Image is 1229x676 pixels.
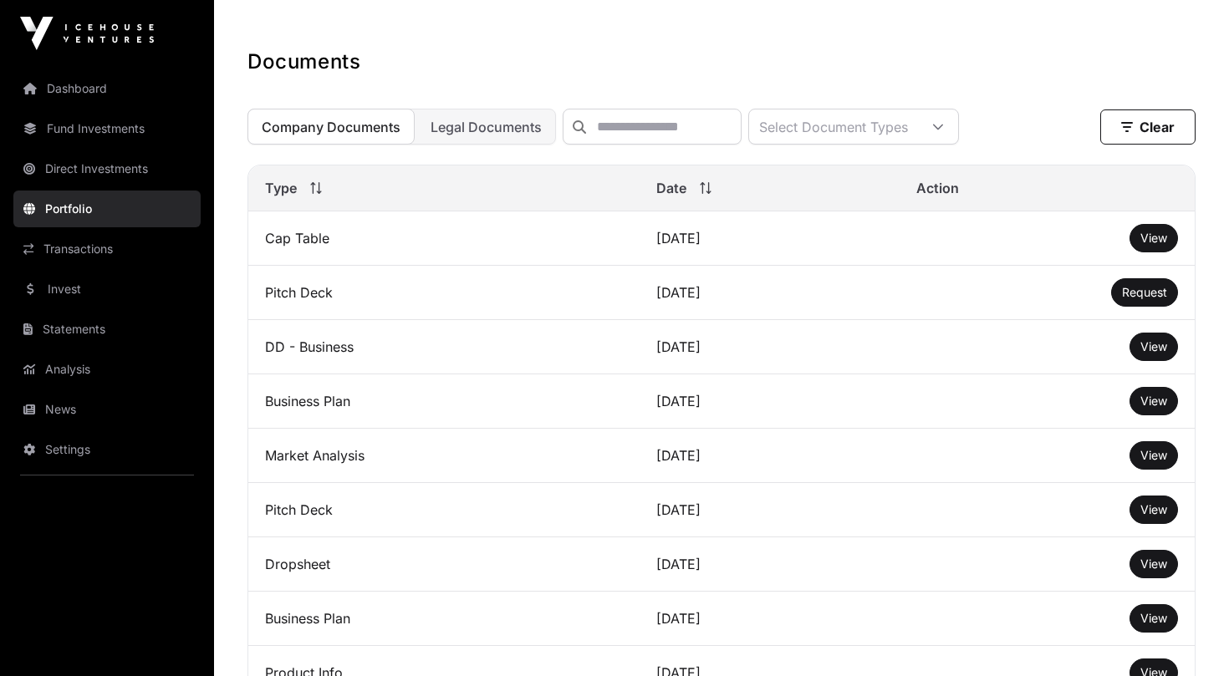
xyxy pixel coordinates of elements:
[13,191,201,227] a: Portfolio
[640,266,900,320] td: [DATE]
[247,48,1196,75] h1: Documents
[1130,224,1178,252] button: View
[248,592,640,646] td: Business Plan
[13,431,201,468] a: Settings
[13,110,201,147] a: Fund Investments
[749,109,918,144] div: Select Document Types
[248,266,640,320] td: Pitch Deck
[640,429,900,483] td: [DATE]
[640,483,900,537] td: [DATE]
[1140,610,1167,627] a: View
[1140,394,1167,408] span: View
[640,537,900,592] td: [DATE]
[248,537,640,592] td: Dropsheet
[1140,448,1167,462] span: View
[13,70,201,107] a: Dashboard
[1122,285,1167,299] span: Request
[640,374,900,429] td: [DATE]
[13,271,201,308] a: Invest
[13,351,201,388] a: Analysis
[1140,557,1167,571] span: View
[248,374,640,429] td: Business Plan
[1100,109,1196,145] button: Clear
[13,150,201,187] a: Direct Investments
[247,109,415,145] button: Company Documents
[1130,441,1178,470] button: View
[1111,278,1178,307] button: Request
[1140,447,1167,464] a: View
[1140,230,1167,247] a: View
[1130,550,1178,578] button: View
[640,211,900,266] td: [DATE]
[1130,333,1178,361] button: View
[1122,284,1167,301] a: Request
[1140,339,1167,353] span: View
[262,119,400,135] span: Company Documents
[640,320,900,374] td: [DATE]
[1140,231,1167,245] span: View
[416,109,556,145] button: Legal Documents
[20,17,154,50] img: Icehouse Ventures Logo
[431,119,542,135] span: Legal Documents
[13,231,201,267] a: Transactions
[13,311,201,348] a: Statements
[248,211,640,266] td: Cap Table
[916,178,959,198] span: Action
[1140,393,1167,409] a: View
[1140,501,1167,518] a: View
[1145,596,1229,676] iframe: Chat Widget
[248,320,640,374] td: DD - Business
[265,178,297,198] span: Type
[248,429,640,483] td: Market Analysis
[1140,338,1167,355] a: View
[1140,611,1167,625] span: View
[1140,556,1167,572] a: View
[13,391,201,428] a: News
[656,178,686,198] span: Date
[248,483,640,537] td: Pitch Deck
[1130,604,1178,633] button: View
[640,592,900,646] td: [DATE]
[1140,502,1167,516] span: View
[1130,496,1178,524] button: View
[1130,387,1178,415] button: View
